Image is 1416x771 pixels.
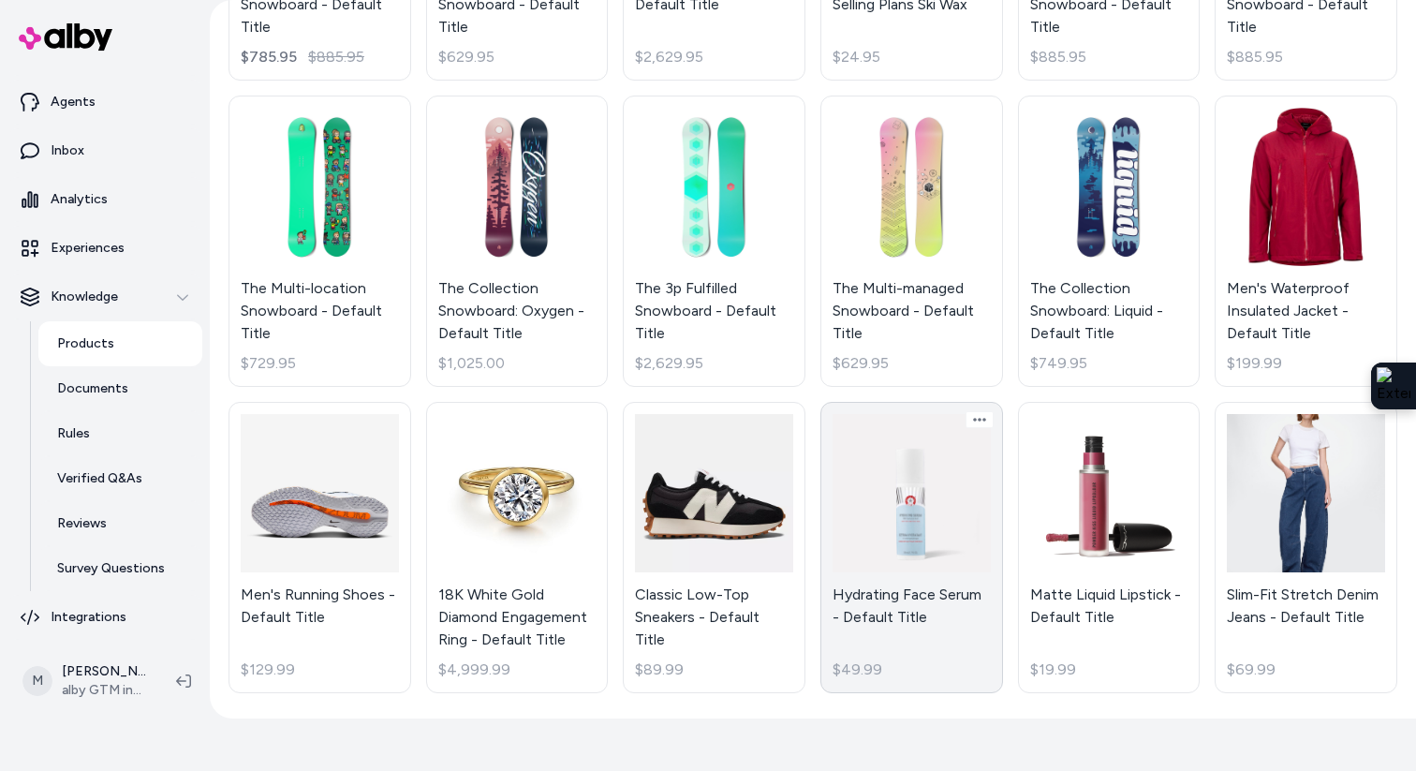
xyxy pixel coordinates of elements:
p: Reviews [57,514,107,533]
span: M [22,666,52,696]
a: Rules [38,411,202,456]
a: Men's Running Shoes - Default TitleMen's Running Shoes - Default Title$129.99 [229,402,411,693]
a: Hydrating Face Serum - Default TitleHydrating Face Serum - Default Title$49.99 [820,402,1003,693]
a: Men's Waterproof Insulated Jacket - Default TitleMen's Waterproof Insulated Jacket - Default Titl... [1215,96,1397,387]
p: Agents [51,93,96,111]
a: Products [38,321,202,366]
a: The Multi-location Snowboard - Default TitleThe Multi-location Snowboard - Default Title$729.95 [229,96,411,387]
a: The Collection Snowboard: Oxygen - Default TitleThe Collection Snowboard: Oxygen - Default Title$... [426,96,609,387]
p: Verified Q&As [57,469,142,488]
a: The Collection Snowboard: Liquid - Default TitleThe Collection Snowboard: Liquid - Default Title$... [1018,96,1201,387]
p: [PERSON_NAME] [62,662,146,681]
a: Reviews [38,501,202,546]
a: Slim-Fit Stretch Denim Jeans - Default TitleSlim-Fit Stretch Denim Jeans - Default Title$69.99 [1215,402,1397,693]
a: Matte Liquid Lipstick - Default TitleMatte Liquid Lipstick - Default Title$19.99 [1018,402,1201,693]
img: alby Logo [19,23,112,51]
a: Documents [38,366,202,411]
p: Integrations [51,608,126,627]
p: Inbox [51,141,84,160]
a: Experiences [7,226,202,271]
a: 18K White Gold Diamond Engagement Ring - Default Title18K White Gold Diamond Engagement Ring - De... [426,402,609,693]
span: alby GTM internal [62,681,146,700]
a: Integrations [7,595,202,640]
a: Agents [7,80,202,125]
p: Experiences [51,239,125,258]
button: M[PERSON_NAME]alby GTM internal [11,651,161,711]
img: Extension Icon [1377,367,1410,405]
a: Classic Low-Top Sneakers - Default TitleClassic Low-Top Sneakers - Default Title$89.99 [623,402,805,693]
a: The 3p Fulfilled Snowboard - Default TitleThe 3p Fulfilled Snowboard - Default Title$2,629.95 [623,96,805,387]
a: The Multi-managed Snowboard - Default TitleThe Multi-managed Snowboard - Default Title$629.95 [820,96,1003,387]
p: Rules [57,424,90,443]
p: Products [57,334,114,353]
p: Documents [57,379,128,398]
a: Inbox [7,128,202,173]
a: Survey Questions [38,546,202,591]
a: Analytics [7,177,202,222]
a: Verified Q&As [38,456,202,501]
button: Knowledge [7,274,202,319]
p: Analytics [51,190,108,209]
p: Knowledge [51,288,118,306]
p: Survey Questions [57,559,165,578]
